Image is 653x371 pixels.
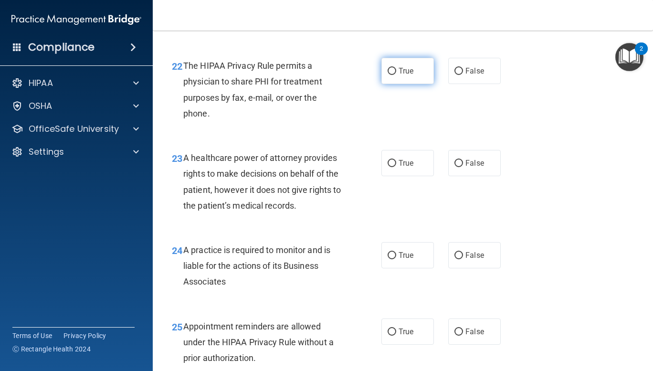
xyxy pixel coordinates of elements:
input: True [388,160,396,167]
span: Appointment reminders are allowed under the HIPAA Privacy Rule without a prior authorization. [183,321,334,363]
span: True [399,251,413,260]
span: A practice is required to monitor and is liable for the actions of its Business Associates [183,245,330,286]
span: True [399,327,413,336]
input: True [388,68,396,75]
span: False [465,66,484,75]
a: OSHA [11,100,139,112]
input: False [454,68,463,75]
span: 22 [172,61,182,72]
span: False [465,327,484,336]
img: PMB logo [11,10,141,29]
span: Ⓒ Rectangle Health 2024 [12,344,91,354]
span: A healthcare power of attorney provides rights to make decisions on behalf of the patient, howeve... [183,153,341,211]
p: OSHA [29,100,53,112]
span: 24 [172,245,182,256]
input: True [388,252,396,259]
input: True [388,329,396,336]
h4: Compliance [28,41,95,54]
a: Privacy Policy [63,331,106,340]
span: The HIPAA Privacy Rule permits a physician to share PHI for treatment purposes by fax, e-mail, or... [183,61,322,118]
a: HIPAA [11,77,139,89]
div: 2 [640,49,643,61]
input: False [454,329,463,336]
span: True [399,159,413,168]
span: True [399,66,413,75]
input: False [454,252,463,259]
p: HIPAA [29,77,53,89]
span: 25 [172,321,182,333]
a: Terms of Use [12,331,52,340]
input: False [454,160,463,167]
span: False [465,159,484,168]
a: Settings [11,146,139,158]
p: OfficeSafe University [29,123,119,135]
span: False [465,251,484,260]
p: Settings [29,146,64,158]
span: 23 [172,153,182,164]
a: OfficeSafe University [11,123,139,135]
button: Open Resource Center, 2 new notifications [615,43,643,71]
